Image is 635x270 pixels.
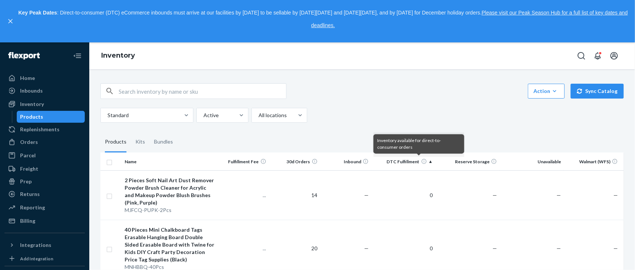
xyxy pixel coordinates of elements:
a: Inbounds [4,85,85,97]
a: Returns [4,188,85,200]
div: Bundles [154,132,173,152]
a: Orders [4,136,85,148]
input: Search inventory by name or sku [119,84,286,99]
div: Parcel [20,152,36,159]
th: DTC Fulfillment [372,152,436,170]
div: Home [20,74,35,82]
th: Walmart (WFS) [564,152,624,170]
a: Inventory [4,98,85,110]
button: Action [528,84,565,99]
button: Close Navigation [70,48,85,63]
div: MJFCQ-PUPK-2Pcs [125,206,215,214]
div: Inventory [20,100,44,108]
td: 0 [372,170,436,220]
div: Billing [20,217,35,225]
div: 40 Pieces Mini Chalkboard Tags Erasable Hanging Board Double Sided Erasable Board with Twine for ... [125,226,215,263]
a: Inventory [101,51,135,60]
span: — [493,245,497,251]
div: Reporting [20,204,45,211]
a: Products [17,111,85,123]
div: Replenishments [20,126,60,133]
div: Products [20,113,44,120]
div: Integrations [20,241,51,249]
a: Freight [4,163,85,175]
a: Prep [4,176,85,187]
div: Add Integration [20,255,53,262]
strong: Key Peak Dates [18,10,57,16]
th: Reserve Storage [436,152,500,170]
div: Action [533,87,559,95]
div: 2 Pieces Soft Nail Art Dust Remover Powder Brush Cleaner for Acrylic and Makeup Powder Blush Brus... [125,177,215,206]
th: 30d Orders [269,152,321,170]
div: Returns [20,190,40,198]
a: Reporting [4,202,85,213]
th: Unavailable [500,152,564,170]
a: Home [4,72,85,84]
span: — [557,192,561,198]
div: Inventory available for direct-to-consumer orders [377,137,461,151]
button: close, [7,17,14,25]
div: Kits [135,132,145,152]
ol: breadcrumbs [95,45,141,67]
td: 14 [269,170,321,220]
p: : Direct-to-consumer (DTC) eCommerce inbounds must arrive at our facilities by [DATE] to be sella... [18,7,628,32]
span: — [364,245,369,251]
img: Flexport logo [8,52,40,60]
a: Billing [4,215,85,227]
span: — [493,192,497,198]
a: Replenishments [4,123,85,135]
p: ... [221,192,266,199]
th: Fulfillment Fee [218,152,269,170]
div: Prep [20,178,32,185]
span: — [364,192,369,198]
a: Please visit our Peak Season Hub for a full list of key dates and deadlines. [311,10,628,28]
span: — [613,192,618,198]
a: Parcel [4,150,85,161]
button: Open account menu [607,48,622,63]
span: — [557,245,561,251]
button: Open Search Box [574,48,589,63]
span: — [613,245,618,251]
input: Standard [107,112,108,119]
div: Freight [20,165,38,173]
th: Inbound [321,152,372,170]
button: Sync Catalog [571,84,624,99]
input: All locations [258,112,259,119]
div: Products [105,132,126,152]
p: ... [221,245,266,252]
th: Name [122,152,218,170]
input: Active [203,112,203,119]
button: Open notifications [590,48,605,63]
button: Integrations [4,239,85,251]
div: Orders [20,138,38,146]
div: Inbounds [20,87,43,94]
a: Add Integration [4,254,85,263]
